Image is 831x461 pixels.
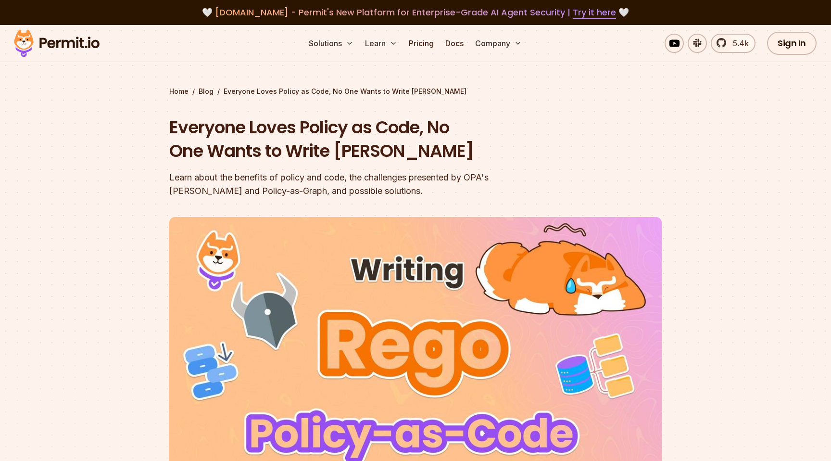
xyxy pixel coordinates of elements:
h1: Everyone Loves Policy as Code, No One Wants to Write [PERSON_NAME] [169,115,539,163]
button: Solutions [305,34,357,53]
div: Learn about the benefits of policy and code, the challenges presented by OPA's [PERSON_NAME] and ... [169,171,539,198]
a: 5.4k [711,34,755,53]
div: 🤍 🤍 [23,6,808,19]
a: Docs [441,34,467,53]
button: Learn [361,34,401,53]
span: 5.4k [727,38,749,49]
button: Company [471,34,526,53]
a: Try it here [573,6,616,19]
a: Blog [199,87,214,96]
a: Pricing [405,34,438,53]
img: Permit logo [10,27,104,60]
a: Home [169,87,189,96]
div: / / [169,87,662,96]
span: [DOMAIN_NAME] - Permit's New Platform for Enterprise-Grade AI Agent Security | [215,6,616,18]
a: Sign In [767,32,817,55]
